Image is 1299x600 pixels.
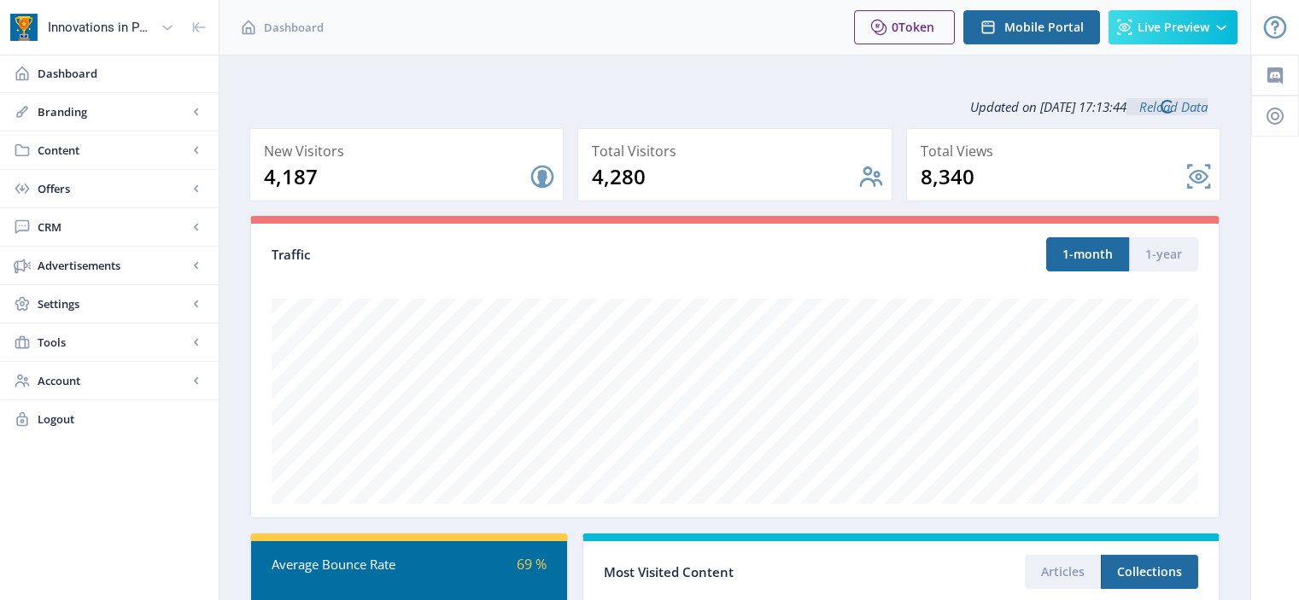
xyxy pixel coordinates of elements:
[38,257,188,274] span: Advertisements
[10,14,38,41] img: app-icon.png
[1129,237,1198,271] button: 1-year
[592,139,884,163] div: Total Visitors
[38,334,188,351] span: Tools
[38,295,188,312] span: Settings
[921,163,1185,190] div: 8,340
[38,65,205,82] span: Dashboard
[48,9,154,46] div: Innovations in Pharmaceutical Technology (IPT)
[272,555,409,574] div: Average Bounce Rate
[1101,555,1198,589] button: Collections
[38,218,188,236] span: CRM
[264,19,324,36] span: Dashboard
[264,139,556,163] div: New Visitors
[1046,237,1129,271] button: 1-month
[921,139,1213,163] div: Total Views
[854,10,955,44] button: 0Token
[1109,10,1238,44] button: Live Preview
[38,372,188,389] span: Account
[1025,555,1101,589] button: Articles
[1126,98,1208,115] a: Reload Data
[1004,20,1084,34] span: Mobile Portal
[898,19,934,35] span: Token
[38,103,188,120] span: Branding
[963,10,1100,44] button: Mobile Portal
[592,163,857,190] div: 4,280
[38,142,188,159] span: Content
[604,559,901,585] div: Most Visited Content
[517,555,547,574] span: 69 %
[272,245,735,265] div: Traffic
[38,180,188,197] span: Offers
[264,163,529,190] div: 4,187
[249,85,1220,128] div: Updated on [DATE] 17:13:44
[38,411,205,428] span: Logout
[1138,20,1209,34] span: Live Preview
